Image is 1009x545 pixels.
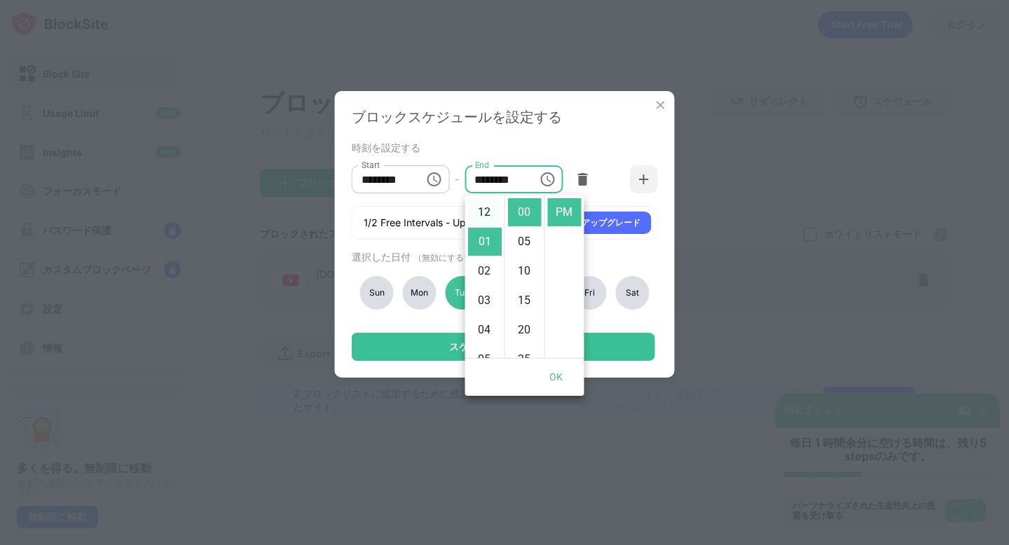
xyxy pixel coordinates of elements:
[508,257,542,285] li: 10 minutes
[582,216,640,230] div: アップグレード
[468,287,502,315] li: 3 hours
[508,287,542,315] li: 15 minutes
[445,276,479,310] div: Tue
[364,216,558,230] div: 1/2 Free Intervals - Upgrade for 5 intervals
[504,195,544,358] ul: Select minutes
[352,142,654,153] div: 時刻を設定する
[468,316,502,344] li: 4 hours
[413,252,573,263] span: （無効にする日をクリックしてください）
[548,198,582,226] li: PM
[474,159,489,171] label: End
[352,251,654,264] div: 選択した日付
[533,165,561,193] button: Choose time, selected time is 1:00 PM
[508,345,542,373] li: 25 minutes
[615,276,649,310] div: Sat
[468,228,502,256] li: 1 hours
[468,257,502,285] li: 2 hours
[402,276,436,310] div: Mon
[508,316,542,344] li: 20 minutes
[455,172,459,187] div: -
[352,108,658,127] div: ブロックスケジュールを設定する
[420,165,448,193] button: Choose time, selected time is 10:00 AM
[465,195,504,358] ul: Select hours
[508,228,542,256] li: 5 minutes
[654,98,668,112] img: x-button.svg
[449,341,557,352] div: スケジュールを設定する
[573,276,607,310] div: Fri
[544,195,584,358] ul: Select meridiem
[360,276,394,310] div: Sun
[534,364,579,390] button: OK
[508,198,542,226] li: 0 minutes
[468,345,502,373] li: 5 hours
[468,198,502,226] li: 12 hours
[362,159,380,171] label: Start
